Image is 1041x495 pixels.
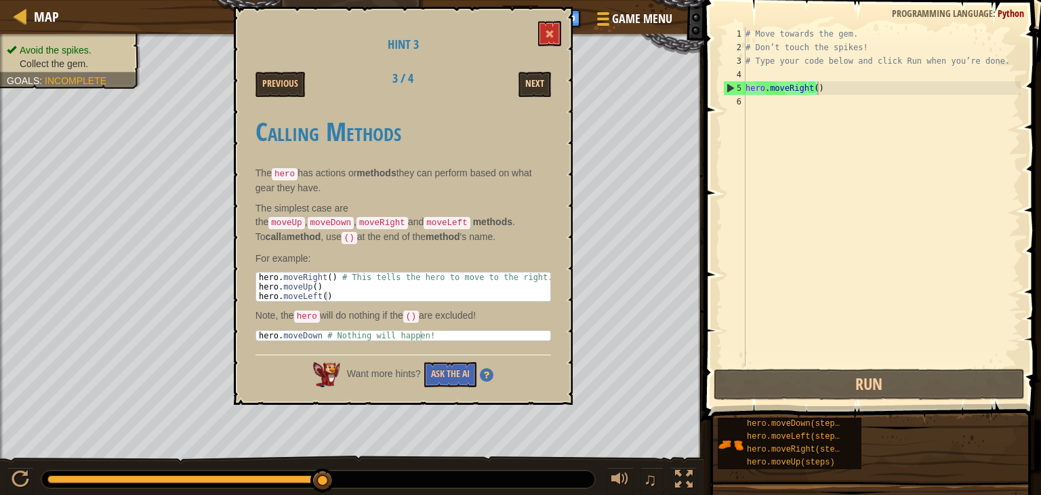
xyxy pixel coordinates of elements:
[586,5,680,37] button: Game Menu
[256,309,551,323] p: Note, the will do nothing if the are excluded!
[643,469,657,490] span: ♫
[714,369,1025,400] button: Run
[480,368,493,382] img: Hint
[424,217,470,229] code: moveLeft
[612,10,672,28] span: Game Menu
[998,7,1024,20] span: Python
[308,217,354,229] code: moveDown
[356,167,396,178] strong: methods
[403,311,419,323] code: ()
[313,362,340,387] img: AI
[256,117,551,146] h1: Calling Methods
[718,432,743,458] img: portrait.png
[747,445,849,454] span: hero.moveRight(steps)
[670,467,697,495] button: Toggle fullscreen
[268,217,304,229] code: moveUp
[294,311,320,323] code: hero
[27,7,59,26] a: Map
[347,368,421,379] span: Want more hints?
[640,467,664,495] button: ♫
[747,458,835,467] span: hero.moveUp(steps)
[723,27,746,41] div: 1
[272,168,298,180] code: hero
[287,231,321,242] strong: method
[724,81,746,95] div: 5
[7,57,130,71] li: Collect the gem.
[256,201,551,245] p: The simplest case are the , , and . To a , use at the end of the 's name.
[39,75,45,86] span: :
[473,216,512,227] strong: methods
[518,72,551,97] button: Next
[607,467,634,495] button: Adjust volume
[388,36,419,53] span: Hint 3
[7,43,130,57] li: Avoid the spikes.
[256,72,305,97] button: Previous
[45,75,106,86] span: Incomplete
[723,95,746,108] div: 6
[426,231,460,242] strong: method
[266,231,281,242] strong: call
[723,54,746,68] div: 3
[424,362,476,387] button: Ask the AI
[723,68,746,81] div: 4
[20,45,91,56] span: Avoid the spikes.
[7,75,39,86] span: Goals
[256,166,551,195] p: The has actions or they can perform based on what gear they have.
[723,41,746,54] div: 2
[7,467,34,495] button: Ctrl + P: Play
[20,58,88,69] span: Collect the gem.
[256,252,551,265] p: For example:
[356,217,408,229] code: moveRight
[342,232,357,244] code: ()
[892,7,993,20] span: Programming language
[993,7,998,20] span: :
[34,7,59,26] span: Map
[361,72,445,85] h2: 3 / 4
[747,432,844,441] span: hero.moveLeft(steps)
[747,419,844,429] span: hero.moveDown(steps)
